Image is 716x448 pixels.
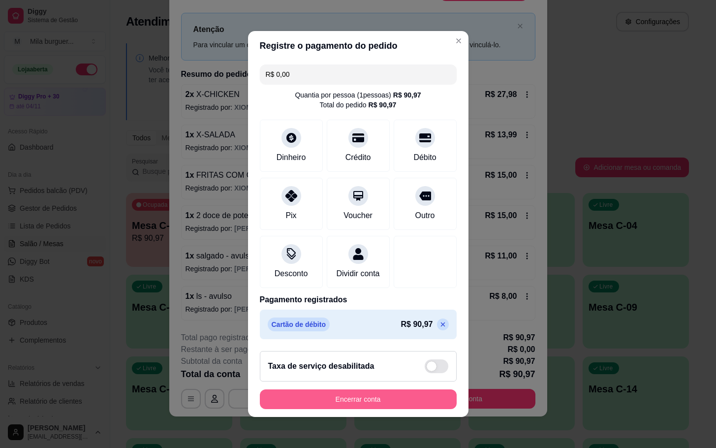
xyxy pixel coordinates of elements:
header: Registre o pagamento do pedido [248,31,468,61]
div: Crédito [345,152,371,163]
div: Total do pedido [320,100,397,110]
div: Quantia por pessoa ( 1 pessoas) [295,90,421,100]
div: R$ 90,97 [369,100,397,110]
input: Ex.: hambúrguer de cordeiro [266,64,451,84]
div: Outro [415,210,435,222]
div: Voucher [343,210,373,222]
div: Pix [285,210,296,222]
p: Pagamento registrados [260,294,457,306]
div: R$ 90,97 [393,90,421,100]
div: Dinheiro [277,152,306,163]
p: R$ 90,97 [401,319,433,330]
p: Cartão de débito [268,318,330,331]
button: Encerrar conta [260,389,457,409]
button: Close [451,33,467,49]
div: Desconto [275,268,308,280]
div: Dividir conta [336,268,379,280]
h2: Taxa de serviço desabilitada [268,360,374,372]
div: Débito [413,152,436,163]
